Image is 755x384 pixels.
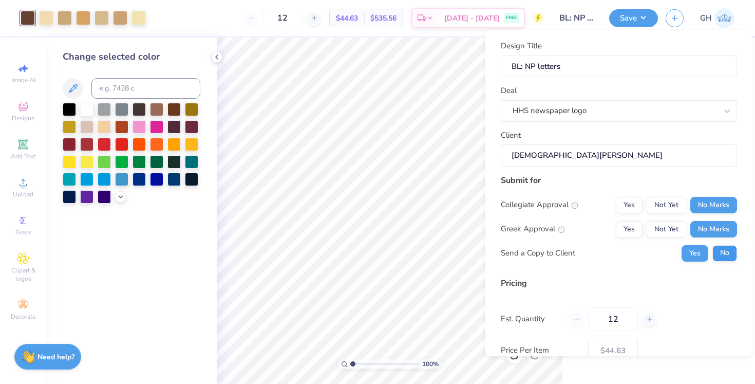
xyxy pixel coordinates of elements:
[501,344,580,356] label: Price Per Item
[588,307,638,331] input: – –
[501,199,578,211] div: Collegiate Approval
[11,313,35,321] span: Decorate
[714,8,734,28] img: Grace Henneke
[12,114,34,122] span: Designs
[551,8,601,28] input: Untitled Design
[262,9,303,27] input: – –
[501,130,521,141] label: Client
[647,221,686,237] button: Not Yet
[11,152,35,160] span: Add Text
[13,190,33,198] span: Upload
[336,13,358,24] span: $44.63
[444,13,500,24] span: [DATE] - [DATE]
[700,8,734,28] a: GH
[682,245,708,262] button: Yes
[5,266,41,283] span: Clipart & logos
[422,359,439,369] span: 100 %
[501,85,517,97] label: Deal
[501,247,575,259] div: Send a Copy to Client
[11,76,35,84] span: Image AI
[501,144,737,167] input: e.g. Ethan Linker
[63,50,200,64] div: Change selected color
[712,245,737,262] button: No
[506,14,517,22] span: FREE
[370,13,397,24] span: $535.56
[37,352,74,362] strong: Need help?
[609,9,658,27] button: Save
[91,78,200,99] input: e.g. 7428 c
[501,277,737,289] div: Pricing
[616,221,643,237] button: Yes
[700,12,712,24] span: GH
[690,221,737,237] button: No Marks
[501,174,737,187] div: Submit for
[647,197,686,213] button: Not Yet
[15,228,31,236] span: Greek
[501,223,565,235] div: Greek Approval
[501,40,542,52] label: Design Title
[690,197,737,213] button: No Marks
[501,313,562,325] label: Est. Quantity
[616,197,643,213] button: Yes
